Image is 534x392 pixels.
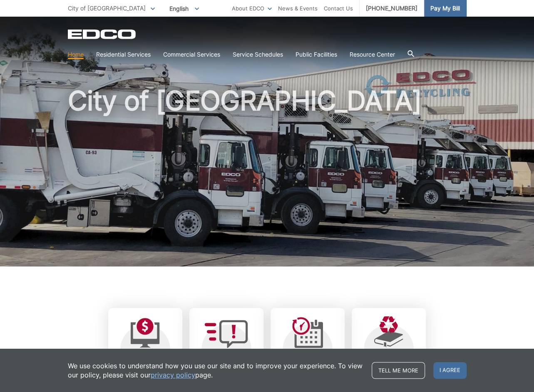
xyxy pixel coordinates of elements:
[296,50,337,59] a: Public Facilities
[350,50,395,59] a: Resource Center
[233,50,283,59] a: Service Schedules
[163,2,205,15] span: English
[68,5,146,12] span: City of [GEOGRAPHIC_DATA]
[372,362,425,379] a: Tell me more
[232,4,272,13] a: About EDCO
[163,50,220,59] a: Commercial Services
[68,50,84,59] a: Home
[68,87,467,270] h1: City of [GEOGRAPHIC_DATA]
[278,4,318,13] a: News & Events
[68,29,137,39] a: EDCD logo. Return to the homepage.
[324,4,353,13] a: Contact Us
[433,362,467,379] span: I agree
[430,4,460,13] span: Pay My Bill
[68,361,363,380] p: We use cookies to understand how you use our site and to improve your experience. To view our pol...
[96,50,151,59] a: Residential Services
[151,370,195,380] a: privacy policy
